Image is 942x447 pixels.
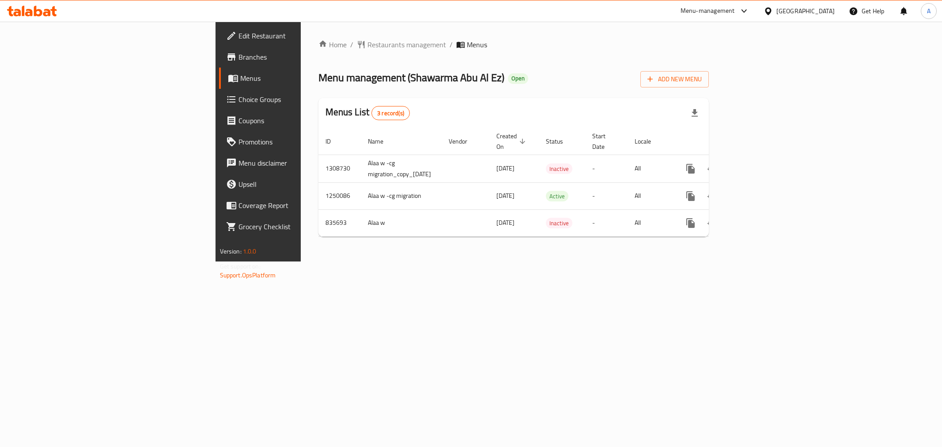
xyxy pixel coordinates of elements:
td: Alaa w -cg migration_copy_[DATE] [361,155,442,182]
a: Grocery Checklist [219,216,373,237]
div: Menu-management [681,6,735,16]
th: Actions [673,128,772,155]
span: Created On [496,131,528,152]
div: [GEOGRAPHIC_DATA] [776,6,835,16]
td: Alaa w -cg migration [361,182,442,209]
button: more [680,158,701,179]
td: - [585,155,628,182]
span: Edit Restaurant [238,30,366,41]
button: more [680,186,701,207]
span: Upsell [238,179,366,189]
span: [DATE] [496,217,515,228]
button: Change Status [701,158,723,179]
a: Restaurants management [357,39,446,50]
div: Export file [684,102,705,124]
td: Alaa w [361,209,442,236]
span: Open [508,75,528,82]
a: Menu disclaimer [219,152,373,174]
td: All [628,209,673,236]
span: Status [546,136,575,147]
a: Coverage Report [219,195,373,216]
button: Add New Menu [640,71,709,87]
span: Choice Groups [238,94,366,105]
span: Name [368,136,395,147]
td: - [585,182,628,209]
span: Version: [220,246,242,257]
a: Support.OpsPlatform [220,269,276,281]
span: Menus [467,39,487,50]
td: All [628,155,673,182]
table: enhanced table [318,128,772,237]
span: [DATE] [496,163,515,174]
a: Promotions [219,131,373,152]
span: Menu management ( Shawarma Abu Al Ez ) [318,68,504,87]
td: - [585,209,628,236]
button: Change Status [701,186,723,207]
a: Menus [219,68,373,89]
button: Change Status [701,212,723,234]
li: / [450,39,453,50]
td: All [628,182,673,209]
a: Branches [219,46,373,68]
span: Menu disclaimer [238,158,366,168]
button: more [680,212,701,234]
span: Grocery Checklist [238,221,366,232]
span: Locale [635,136,662,147]
span: Branches [238,52,366,62]
h2: Menus List [325,106,410,120]
span: Menus [240,73,366,83]
a: Choice Groups [219,89,373,110]
span: [DATE] [496,190,515,201]
span: Start Date [592,131,617,152]
span: Coverage Report [238,200,366,211]
div: Inactive [546,163,572,174]
a: Upsell [219,174,373,195]
span: Vendor [449,136,479,147]
a: Edit Restaurant [219,25,373,46]
span: Active [546,191,568,201]
span: 3 record(s) [372,109,409,117]
span: Coupons [238,115,366,126]
span: 1.0.0 [243,246,257,257]
span: A [927,6,931,16]
span: ID [325,136,342,147]
a: Coupons [219,110,373,131]
span: Promotions [238,136,366,147]
div: Total records count [371,106,410,120]
span: Inactive [546,164,572,174]
span: Inactive [546,218,572,228]
nav: breadcrumb [318,39,709,50]
div: Open [508,73,528,84]
span: Get support on: [220,261,261,272]
span: Restaurants management [367,39,446,50]
span: Add New Menu [647,74,702,85]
